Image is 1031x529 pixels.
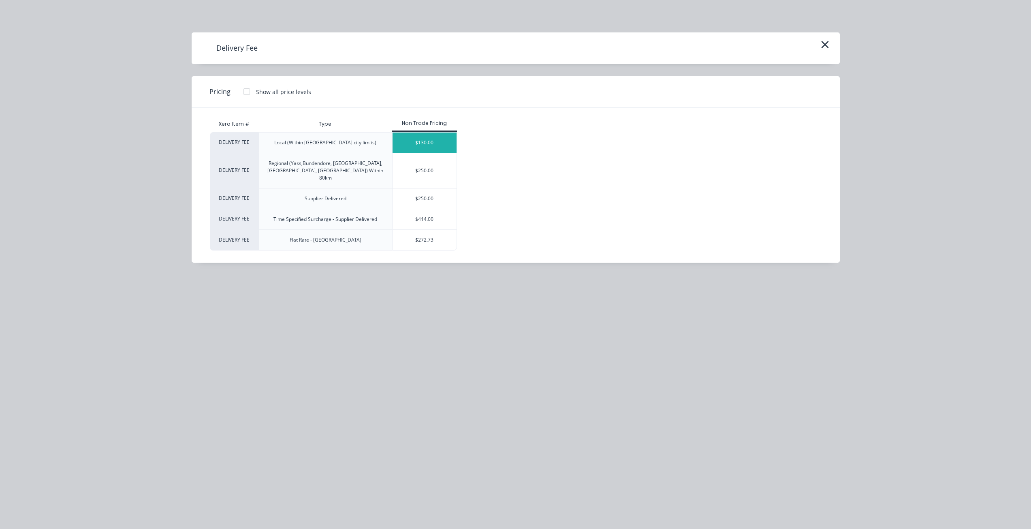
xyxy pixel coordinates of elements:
div: Flat Rate - [GEOGRAPHIC_DATA] [290,236,361,244]
div: DELIVERY FEE [210,132,258,153]
div: $272.73 [393,230,457,250]
div: $250.00 [393,153,457,188]
div: Time Specified Surcharge - Supplier Delivered [273,216,377,223]
div: DELIVERY FEE [210,153,258,188]
div: DELIVERY FEE [210,209,258,229]
div: Non Trade Pricing [392,120,457,127]
div: Xero Item # [210,116,258,132]
div: Supplier Delivered [305,195,346,202]
div: Regional (Yass,Bundendore, [GEOGRAPHIC_DATA], [GEOGRAPHIC_DATA], [GEOGRAPHIC_DATA]) Within 80km [265,160,386,182]
span: Pricing [209,87,231,96]
div: Show all price levels [256,88,311,96]
div: $130.00 [393,133,457,153]
div: DELIVERY FEE [210,188,258,209]
div: Type [312,114,338,134]
div: DELIVERY FEE [210,229,258,251]
div: $250.00 [393,188,457,209]
h4: Delivery Fee [204,41,270,56]
div: Local (Within [GEOGRAPHIC_DATA] city limits) [274,139,376,146]
div: $414.00 [393,209,457,229]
